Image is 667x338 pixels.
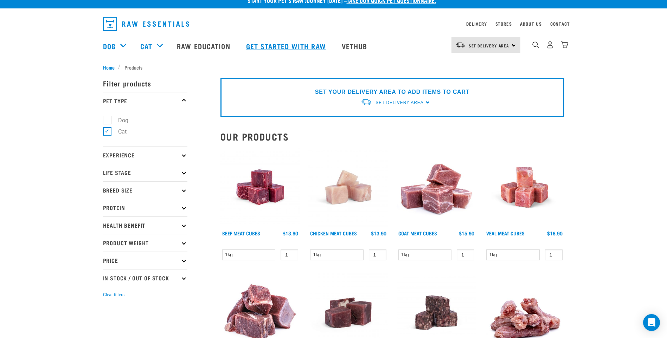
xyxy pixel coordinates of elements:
img: Raw Essentials Logo [103,17,189,31]
img: Chicken meat [308,148,388,227]
span: Set Delivery Area [376,100,423,105]
div: $13.90 [371,230,386,236]
img: 1184 Wild Goat Meat Cubes Boneless 01 [397,148,476,227]
input: 1 [545,249,563,260]
p: Experience [103,146,187,164]
span: Set Delivery Area [469,44,509,47]
p: SET YOUR DELIVERY AREA TO ADD ITEMS TO CART [315,88,469,96]
input: 1 [369,249,386,260]
a: Delivery [466,22,487,25]
img: home-icon-1@2x.png [532,41,539,48]
p: Pet Type [103,92,187,110]
label: Cat [107,127,129,136]
button: Clear filters [103,292,124,298]
p: Life Stage [103,164,187,181]
a: Chicken Meat Cubes [310,232,357,234]
img: user.png [546,41,554,48]
a: Raw Education [170,32,239,60]
a: About Us [520,22,541,25]
p: Protein [103,199,187,216]
a: Beef Meat Cubes [222,232,260,234]
a: Get started with Raw [239,32,335,60]
a: Goat Meat Cubes [398,232,437,234]
a: Dog [103,41,116,51]
nav: dropdown navigation [97,14,570,34]
p: Product Weight [103,234,187,252]
div: $16.90 [547,230,563,236]
div: $15.90 [459,230,474,236]
div: $13.90 [283,230,298,236]
img: van-moving.png [456,42,465,48]
input: 1 [457,249,474,260]
img: Beef Meat Cubes 1669 [220,148,300,227]
nav: breadcrumbs [103,64,564,71]
label: Dog [107,116,131,125]
a: Vethub [335,32,376,60]
a: Home [103,64,118,71]
a: Veal Meat Cubes [486,232,525,234]
img: Veal Meat Cubes8454 [485,148,564,227]
p: Filter products [103,74,187,92]
h2: Our Products [220,131,564,142]
img: van-moving.png [361,98,372,106]
input: 1 [281,249,298,260]
a: Stores [495,22,512,25]
img: home-icon@2x.png [561,41,568,48]
a: Contact [550,22,570,25]
p: Breed Size [103,181,187,199]
p: Health Benefit [103,216,187,234]
div: Open Intercom Messenger [643,314,660,331]
p: In Stock / Out Of Stock [103,269,187,287]
span: Home [103,64,115,71]
a: Cat [140,41,152,51]
p: Price [103,252,187,269]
